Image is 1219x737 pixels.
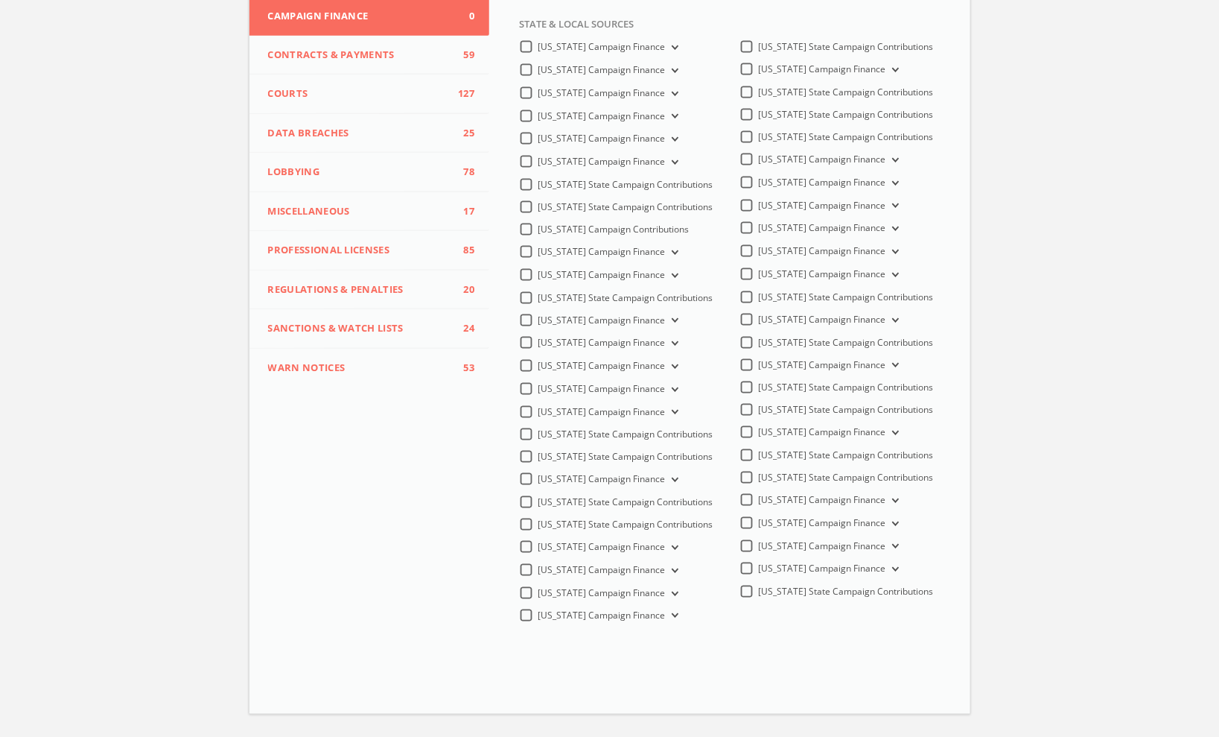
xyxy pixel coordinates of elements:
[452,204,474,219] span: 17
[538,155,665,168] span: [US_STATE] Campaign Finance
[452,48,474,63] span: 59
[538,268,665,281] span: [US_STATE] Campaign Finance
[665,110,681,123] button: [US_STATE] Campaign Finance
[249,192,490,232] button: Miscellaneous17
[886,154,903,167] button: [US_STATE] Campaign Finance
[538,540,665,553] span: [US_STATE] Campaign Finance
[886,563,903,576] button: [US_STATE] Campaign Finance
[538,200,713,213] span: [US_STATE] State Campaign Contributions
[538,178,713,191] span: [US_STATE] State Campaign Contributions
[268,48,453,63] span: Contracts & Payments
[538,245,665,258] span: [US_STATE] Campaign Finance
[759,40,934,53] span: [US_STATE] State Campaign Contributions
[759,130,934,143] span: [US_STATE] State Campaign Contributions
[759,268,886,280] span: [US_STATE] Campaign Finance
[759,562,886,575] span: [US_STATE] Campaign Finance
[759,291,934,303] span: [US_STATE] State Campaign Contributions
[452,321,474,336] span: 24
[665,41,681,54] button: [US_STATE] Campaign Finance
[665,269,681,282] button: [US_STATE] Campaign Finance
[759,153,886,165] span: [US_STATE] Campaign Finance
[886,540,903,553] button: [US_STATE] Campaign Finance
[665,337,681,350] button: [US_STATE] Campaign Finance
[452,243,474,258] span: 85
[759,426,886,438] span: [US_STATE] Campaign Finance
[268,165,453,180] span: Lobbying
[452,86,474,101] span: 127
[886,245,903,259] button: [US_STATE] Campaign Finance
[665,383,681,396] button: [US_STATE] Campaign Finance
[759,199,886,212] span: [US_STATE] Campaign Finance
[268,86,453,101] span: Courts
[538,110,665,122] span: [US_STATE] Campaign Finance
[665,405,681,419] button: [US_STATE] Campaign Finance
[886,63,903,77] button: [US_STATE] Campaign Finance
[886,426,903,440] button: [US_STATE] Campaign Finance
[665,541,681,554] button: [US_STATE] Campaign Finance
[886,494,903,507] button: [US_STATE] Campaign Finance
[538,610,665,622] span: [US_STATE] Campaign Finance
[452,361,474,376] span: 53
[759,540,886,552] span: [US_STATE] Campaign Finance
[538,314,665,326] span: [US_STATE] Campaign Finance
[268,282,453,297] span: Regulations & Penalties
[665,314,681,327] button: [US_STATE] Campaign Finance
[538,563,665,576] span: [US_STATE] Campaign Finance
[538,428,713,440] span: [US_STATE] State Campaign Contributions
[759,244,886,257] span: [US_STATE] Campaign Finance
[452,9,474,24] span: 0
[759,471,934,484] span: [US_STATE] State Campaign Contributions
[538,405,665,418] span: [US_STATE] Campaign Finance
[759,358,886,371] span: [US_STATE] Campaign Finance
[759,86,934,98] span: [US_STATE] State Campaign Contributions
[665,564,681,578] button: [US_STATE] Campaign Finance
[538,223,689,235] span: [US_STATE] Campaign Contributions
[759,493,886,506] span: [US_STATE] Campaign Finance
[759,381,934,393] span: [US_STATE] State Campaign Contributions
[538,359,665,372] span: [US_STATE] Campaign Finance
[268,243,453,258] span: Professional Licenses
[886,268,903,282] button: [US_STATE] Campaign Finance
[538,382,665,395] span: [US_STATE] Campaign Finance
[759,449,934,461] span: [US_STATE] State Campaign Contributions
[268,321,453,336] span: Sanctions & Watch Lists
[886,358,903,372] button: [US_STATE] Campaign Finance
[538,132,665,145] span: [US_STATE] Campaign Finance
[538,291,713,304] span: [US_STATE] State Campaign Contributions
[759,221,886,234] span: [US_STATE] Campaign Finance
[665,246,681,259] button: [US_STATE] Campaign Finance
[249,231,490,271] button: Professional Licenses85
[452,165,474,180] span: 78
[886,517,903,531] button: [US_STATE] Campaign Finance
[886,177,903,190] button: [US_STATE] Campaign Finance
[249,349,490,388] button: WARN Notices53
[759,108,934,121] span: [US_STATE] State Campaign Contributions
[249,75,490,114] button: Courts127
[538,40,665,53] span: [US_STATE] Campaign Finance
[268,9,453,24] span: Campaign Finance
[538,63,665,76] span: [US_STATE] Campaign Finance
[665,473,681,487] button: [US_STATE] Campaign Finance
[249,153,490,192] button: Lobbying78
[665,87,681,101] button: [US_STATE] Campaign Finance
[538,450,713,463] span: [US_STATE] State Campaign Contributions
[452,282,474,297] span: 20
[249,36,490,75] button: Contracts & Payments59
[886,222,903,235] button: [US_STATE] Campaign Finance
[759,403,934,416] span: [US_STATE] State Campaign Contributions
[268,361,453,376] span: WARN Notices
[665,360,681,373] button: [US_STATE] Campaign Finance
[665,587,681,601] button: [US_STATE] Campaign Finance
[538,472,665,485] span: [US_STATE] Campaign Finance
[508,17,634,39] span: State & Local Sources
[249,114,490,154] button: Data Breaches25
[249,309,490,349] button: Sanctions & Watch Lists24
[268,126,453,141] span: Data Breaches
[665,64,681,78] button: [US_STATE] Campaign Finance
[538,336,665,349] span: [US_STATE] Campaign Finance
[538,586,665,599] span: [US_STATE] Campaign Finance
[249,271,490,310] button: Regulations & Penalties20
[759,313,886,326] span: [US_STATE] Campaign Finance
[759,585,934,598] span: [US_STATE] State Campaign Contributions
[268,204,453,219] span: Miscellaneous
